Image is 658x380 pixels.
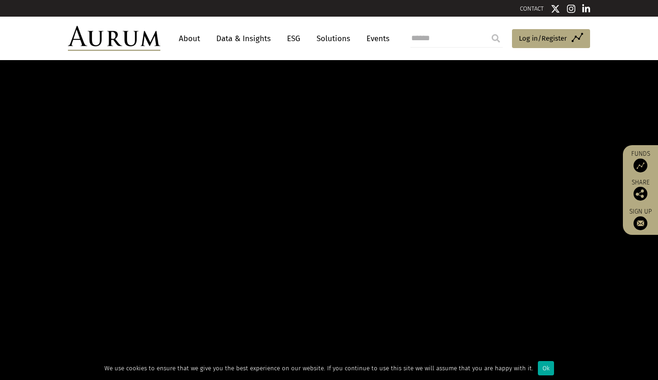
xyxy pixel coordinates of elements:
img: Instagram icon [567,4,575,13]
a: ESG [282,30,305,47]
img: Share this post [634,187,647,201]
img: Sign up to our newsletter [634,216,647,230]
a: Data & Insights [212,30,275,47]
input: Submit [487,29,505,48]
a: Sign up [628,208,653,230]
img: Aurum [68,26,160,51]
a: About [174,30,205,47]
div: Share [628,179,653,201]
img: Linkedin icon [582,4,591,13]
a: Log in/Register [512,29,590,49]
a: Solutions [312,30,355,47]
img: Access Funds [634,159,647,172]
a: Events [362,30,390,47]
div: Ok [538,361,554,375]
img: Twitter icon [551,4,560,13]
a: CONTACT [520,5,544,12]
span: Log in/Register [519,33,567,44]
a: Funds [628,150,653,172]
